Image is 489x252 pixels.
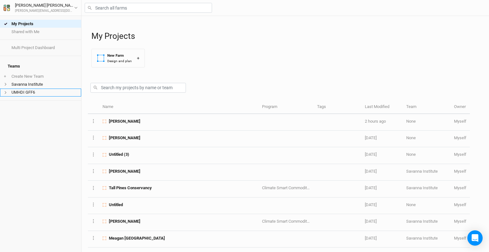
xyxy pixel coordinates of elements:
span: Climate Smart Commodities [262,185,312,190]
span: Apr 30, 2025 1:45 PM [365,202,377,207]
div: + [137,55,139,61]
span: Untitled (3) [109,152,129,157]
span: Untitled [109,202,123,208]
button: [PERSON_NAME] [PERSON_NAME][PERSON_NAME][EMAIL_ADDRESS][DOMAIN_NAME] [3,2,78,13]
td: Savanna Institute [403,231,450,248]
div: [PERSON_NAME][EMAIL_ADDRESS][DOMAIN_NAME] [15,9,74,13]
td: None [403,131,450,147]
td: None [403,198,450,214]
td: Savanna Institute [403,214,450,231]
span: Levi Lassa [109,219,140,224]
span: May 27, 2025 4:18 PM [365,152,377,157]
span: Climate Smart Commodities [262,219,312,224]
th: Owner [450,100,470,114]
span: Monte Bottens [109,135,140,141]
span: julie@savannainstitute.org [454,135,466,140]
div: New Farm [107,53,132,58]
th: Tags [314,100,361,114]
input: Search my projects by name or team [90,83,186,93]
span: May 14, 2025 9:50 AM [365,169,377,174]
button: New FarmDesign and plan+ [91,49,145,68]
span: julie@savannainstitute.org [454,169,466,174]
th: Name [99,100,259,114]
td: None [403,147,450,164]
span: julie@savannainstitute.org [454,119,466,124]
span: Daniel Freund [109,169,140,174]
input: Search all farms [85,3,212,13]
span: Tall Pines Conservancy [109,185,152,191]
td: None [403,114,450,131]
span: julie@savannainstitute.org [454,202,466,207]
div: Open Intercom Messenger [467,230,483,246]
div: [PERSON_NAME] [PERSON_NAME] [15,2,74,9]
span: Aug 14, 2025 10:22 AM [365,119,386,124]
span: julie@savannainstitute.org [454,219,466,224]
span: julie@savannainstitute.org [454,152,466,157]
span: julie@savannainstitute.org [454,185,466,190]
div: Design and plan [107,59,132,63]
th: Program [259,100,313,114]
h4: Teams [4,60,77,73]
span: julie@savannainstitute.org [454,236,466,241]
span: Apr 24, 2025 10:35 AM [365,236,377,241]
th: Last Modified [361,100,403,114]
span: Susan Hartzell [109,119,140,124]
span: Meagan Paris [109,235,165,241]
td: Savanna Institute [403,164,450,181]
td: Savanna Institute [403,181,450,197]
span: + [4,74,6,79]
th: Team [403,100,450,114]
span: Apr 30, 2025 2:26 PM [365,185,377,190]
span: Aug 5, 2025 11:08 PM [365,135,377,140]
h1: My Projects [91,31,483,41]
span: Apr 25, 2025 4:19 PM [365,219,377,224]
